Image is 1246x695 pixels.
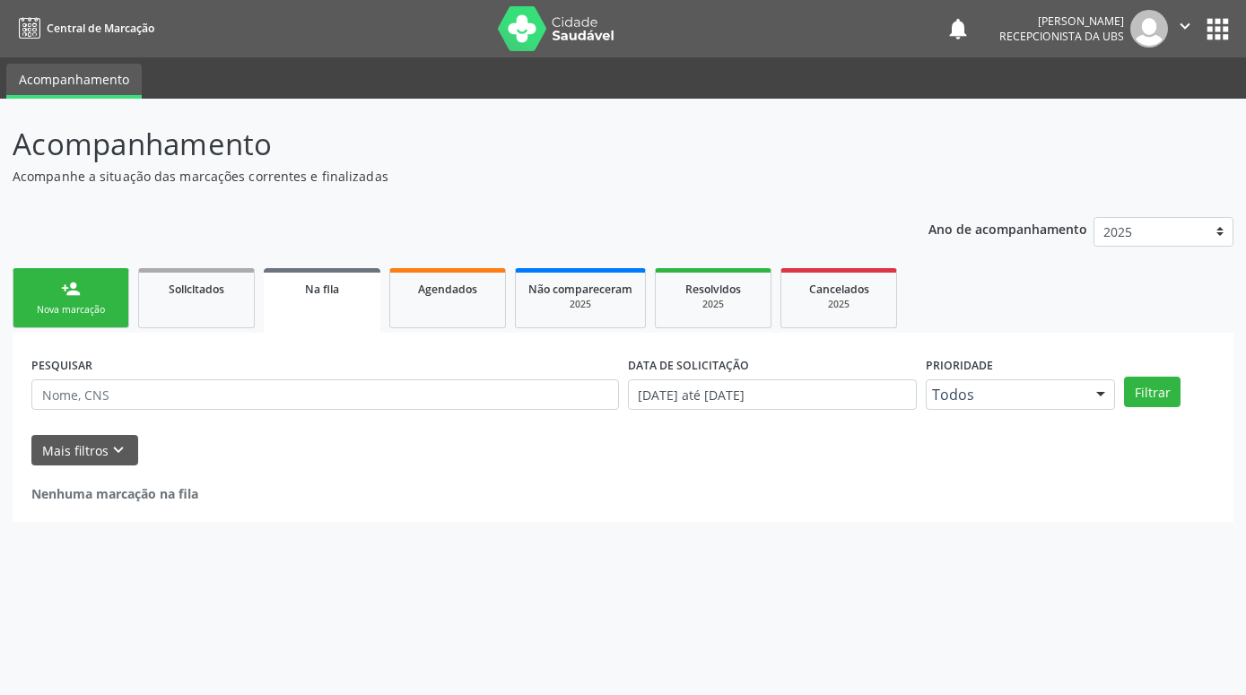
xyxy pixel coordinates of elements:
label: PESQUISAR [31,352,92,379]
div: 2025 [794,298,884,311]
input: Selecione um intervalo [628,379,917,410]
div: person_add [61,279,81,299]
span: Resolvidos [685,282,741,297]
button: Mais filtroskeyboard_arrow_down [31,435,138,466]
span: Solicitados [169,282,224,297]
div: [PERSON_NAME] [999,13,1124,29]
div: 2025 [668,298,758,311]
span: Não compareceram [528,282,632,297]
i: keyboard_arrow_down [109,440,128,460]
button: notifications [945,16,971,41]
button: Filtrar [1124,377,1181,407]
i:  [1175,16,1195,36]
button:  [1168,10,1202,48]
label: DATA DE SOLICITAÇÃO [628,352,749,379]
p: Ano de acompanhamento [928,217,1087,239]
button: apps [1202,13,1233,45]
span: Na fila [305,282,339,297]
span: Todos [932,386,1079,404]
span: Agendados [418,282,477,297]
input: Nome, CNS [31,379,619,410]
strong: Nenhuma marcação na fila [31,485,198,502]
a: Central de Marcação [13,13,154,43]
p: Acompanhamento [13,122,867,167]
img: img [1130,10,1168,48]
div: 2025 [528,298,632,311]
a: Acompanhamento [6,64,142,99]
label: Prioridade [926,352,993,379]
span: Central de Marcação [47,21,154,36]
p: Acompanhe a situação das marcações correntes e finalizadas [13,167,867,186]
span: Cancelados [809,282,869,297]
span: Recepcionista da UBS [999,29,1124,44]
div: Nova marcação [26,303,116,317]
